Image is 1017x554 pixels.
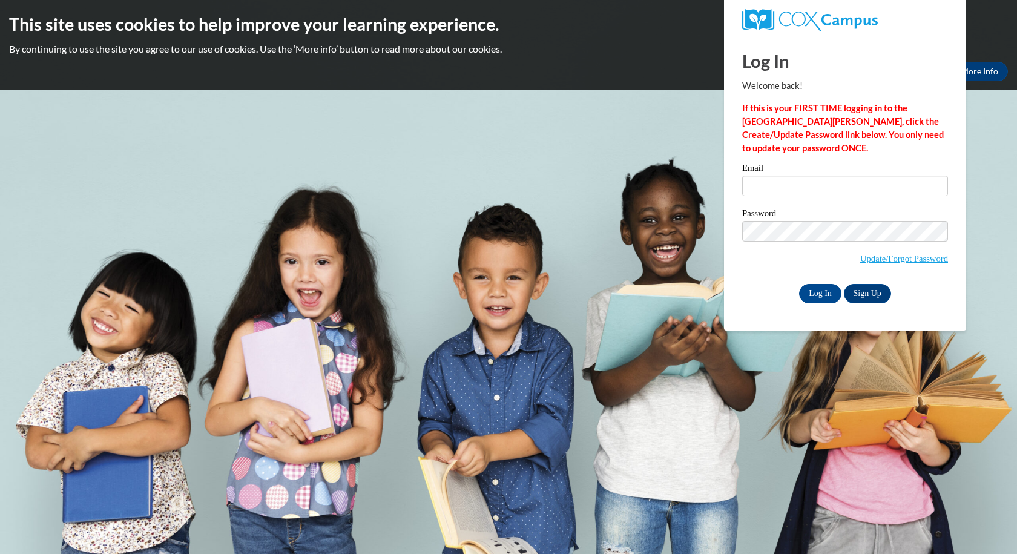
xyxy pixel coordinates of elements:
h2: This site uses cookies to help improve your learning experience. [9,12,1008,36]
label: Password [742,209,948,221]
a: Update/Forgot Password [860,254,948,263]
img: COX Campus [742,9,878,31]
label: Email [742,163,948,176]
h1: Log In [742,48,948,73]
input: Log In [799,284,841,303]
strong: If this is your FIRST TIME logging in to the [GEOGRAPHIC_DATA][PERSON_NAME], click the Create/Upd... [742,103,944,153]
p: Welcome back! [742,79,948,93]
a: COX Campus [742,9,948,31]
p: By continuing to use the site you agree to our use of cookies. Use the ‘More info’ button to read... [9,42,1008,56]
a: More Info [951,62,1008,81]
a: Sign Up [844,284,891,303]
